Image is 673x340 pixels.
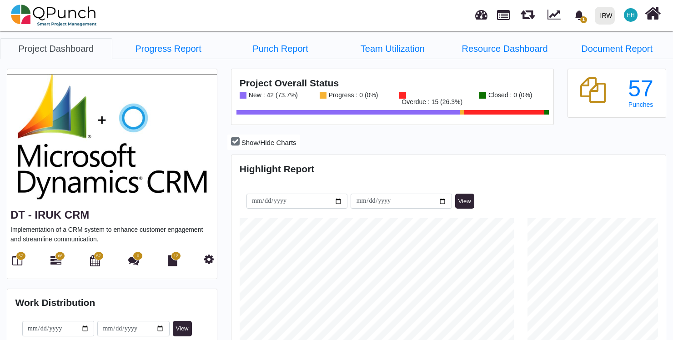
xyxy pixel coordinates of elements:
div: Closed : 0 (0%) [486,92,532,99]
div: IRW [600,8,613,24]
img: qpunch-sp.fa6292f.png [11,2,97,29]
div: Progress : 0 (0%) [326,92,378,99]
i: Gantt [50,255,61,266]
button: View [455,194,474,209]
a: bell fill1 [569,0,591,29]
svg: bell fill [574,10,584,20]
span: 66 [58,253,62,260]
span: 12 [174,253,178,260]
span: 1 [580,16,587,23]
h4: Work Distribution [15,297,209,308]
a: HH [618,0,643,30]
div: Notification [571,7,587,23]
a: 66 [50,259,61,266]
span: Dashboard [475,5,487,19]
li: DT - IRUK CRM [336,38,449,59]
a: Progress Report [112,38,225,59]
i: Punch Discussion [128,255,139,266]
i: Board [12,255,22,266]
h4: Project Overall Status [240,77,546,89]
span: Punches [628,101,653,108]
a: Punch Report [224,38,336,59]
button: Show/Hide Charts [227,135,300,150]
span: Hani Hammam [624,8,638,22]
i: Calendar [90,255,100,266]
span: 0 [137,253,139,260]
i: Home [645,5,661,22]
span: 57 [96,253,101,260]
span: HH [627,12,634,18]
a: DT - IRUK CRM [10,209,89,221]
a: 57 Punches [624,77,658,108]
a: Team Utilization [336,38,449,59]
div: New : 42 (73.7%) [246,92,298,99]
div: Overdue : 15 (26.3%) [399,99,462,105]
span: Projects [497,6,510,20]
i: Document Library [168,255,177,266]
button: View [173,321,192,336]
div: Dynamic Report [543,0,569,30]
h4: Highlight Report [240,163,658,175]
a: Document Report [561,38,673,59]
div: 57 [624,77,658,100]
i: Project Settings [204,254,214,265]
a: IRW [591,0,618,30]
span: 57 [18,253,23,260]
a: Resource Dashboard [449,38,561,59]
span: Releases [521,5,535,20]
p: Implementation of a CRM system to enhance customer engagement and streamline communication. [10,225,214,244]
span: Show/Hide Charts [241,139,296,146]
